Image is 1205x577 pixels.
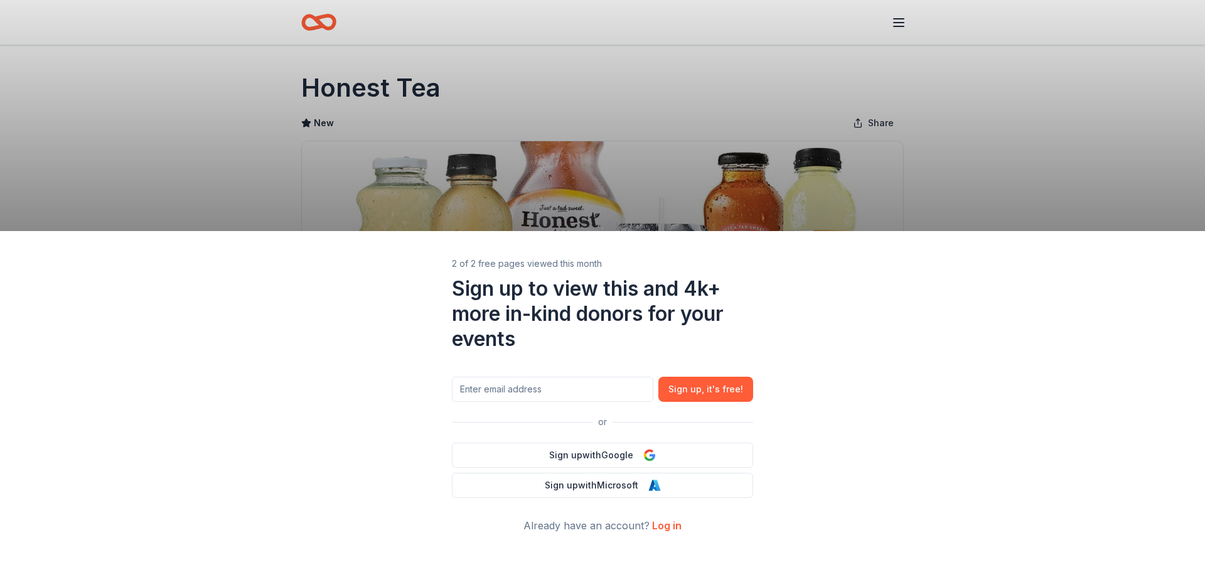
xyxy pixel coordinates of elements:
span: or [593,414,612,429]
span: Already have an account? [523,519,650,532]
span: , it ' s free! [702,382,743,397]
img: Google Logo [643,449,656,461]
input: Enter email address [452,377,653,402]
img: Microsoft Logo [648,479,661,492]
button: Sign upwithGoogle [452,443,753,468]
a: Log in [652,519,682,532]
button: Sign up, it's free! [658,377,753,402]
div: 2 of 2 free pages viewed this month [452,256,753,271]
div: Sign up to view this and 4k+ more in-kind donors for your events [452,276,753,352]
button: Sign upwithMicrosoft [452,473,753,498]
